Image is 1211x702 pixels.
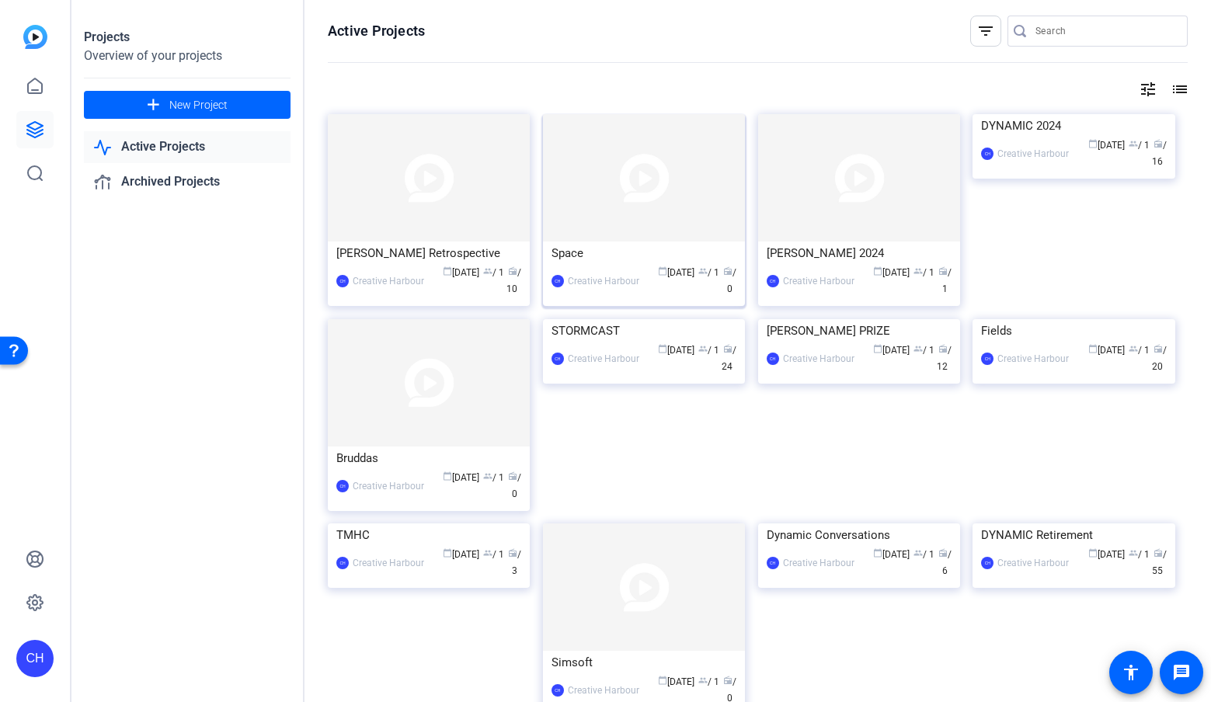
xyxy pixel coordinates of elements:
span: / 1 [913,549,934,560]
span: group [483,548,492,558]
span: calendar_today [443,266,452,276]
div: [PERSON_NAME] PRIZE [767,319,952,342]
span: radio [938,266,948,276]
span: [DATE] [1088,345,1125,356]
span: group [1129,344,1138,353]
span: / 1 [483,549,504,560]
span: / 1 [698,345,719,356]
span: / 12 [937,345,952,372]
span: / 1 [1129,345,1150,356]
div: TMHC [336,523,521,547]
div: CH [16,640,54,677]
span: / 1 [1129,549,1150,560]
span: [DATE] [658,345,694,356]
span: [DATE] [873,267,910,278]
span: group [913,344,923,353]
mat-icon: list [1169,80,1188,99]
span: radio [723,344,733,353]
div: Creative Harbour [353,478,424,494]
div: Creative Harbour [783,351,854,367]
div: Overview of your projects [84,47,291,65]
span: [DATE] [1088,140,1125,151]
input: Search [1035,22,1175,40]
span: / 16 [1152,140,1167,167]
div: Creative Harbour [568,683,639,698]
div: Creative Harbour [568,351,639,367]
span: calendar_today [873,266,882,276]
span: [DATE] [873,549,910,560]
div: CH [336,557,349,569]
span: calendar_today [658,266,667,276]
div: CH [981,148,994,160]
span: group [483,266,492,276]
span: / 24 [722,345,736,372]
span: radio [938,344,948,353]
span: group [483,471,492,481]
div: DYNAMIC Retirement [981,523,1166,547]
mat-icon: filter_list [976,22,995,40]
mat-icon: accessibility [1122,663,1140,682]
div: Projects [84,28,291,47]
span: / 10 [506,267,521,294]
span: calendar_today [1088,548,1098,558]
span: / 3 [508,549,521,576]
span: radio [723,266,733,276]
span: calendar_today [443,471,452,481]
span: radio [1154,344,1163,353]
span: / 1 [938,267,952,294]
div: Creative Harbour [568,273,639,289]
span: New Project [169,97,228,113]
div: Simsoft [552,651,736,674]
span: group [1129,139,1138,148]
span: radio [1154,139,1163,148]
span: / 1 [913,267,934,278]
div: CH [767,275,779,287]
div: Creative Harbour [353,273,424,289]
div: CH [552,353,564,365]
div: CH [552,684,564,697]
span: group [913,266,923,276]
div: DYNAMIC 2024 [981,114,1166,137]
mat-icon: tune [1139,80,1157,99]
span: / 0 [508,472,521,499]
span: radio [1154,548,1163,558]
div: Creative Harbour [997,555,1069,571]
span: group [698,266,708,276]
span: radio [508,266,517,276]
div: Space [552,242,736,265]
span: [DATE] [658,676,694,687]
div: CH [336,275,349,287]
span: [DATE] [1088,549,1125,560]
div: STORMCAST [552,319,736,342]
span: group [913,548,923,558]
span: calendar_today [1088,139,1098,148]
div: CH [981,557,994,569]
div: Bruddas [336,447,521,470]
a: Archived Projects [84,166,291,198]
span: [DATE] [443,549,479,560]
div: CH [981,353,994,365]
div: [PERSON_NAME] 2024 [767,242,952,265]
div: Creative Harbour [783,273,854,289]
div: CH [552,275,564,287]
div: Fields [981,319,1166,342]
span: calendar_today [873,344,882,353]
span: radio [508,471,517,481]
span: group [698,344,708,353]
button: New Project [84,91,291,119]
div: [PERSON_NAME] Retrospective [336,242,521,265]
span: group [1129,548,1138,558]
span: / 1 [698,267,719,278]
span: [DATE] [658,267,694,278]
h1: Active Projects [328,22,425,40]
div: Creative Harbour [997,351,1069,367]
span: radio [723,676,733,685]
div: Creative Harbour [353,555,424,571]
span: / 1 [698,676,719,687]
span: calendar_today [443,548,452,558]
div: Creative Harbour [783,555,854,571]
div: CH [767,353,779,365]
span: calendar_today [658,344,667,353]
mat-icon: add [144,96,163,115]
div: Dynamic Conversations [767,523,952,547]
